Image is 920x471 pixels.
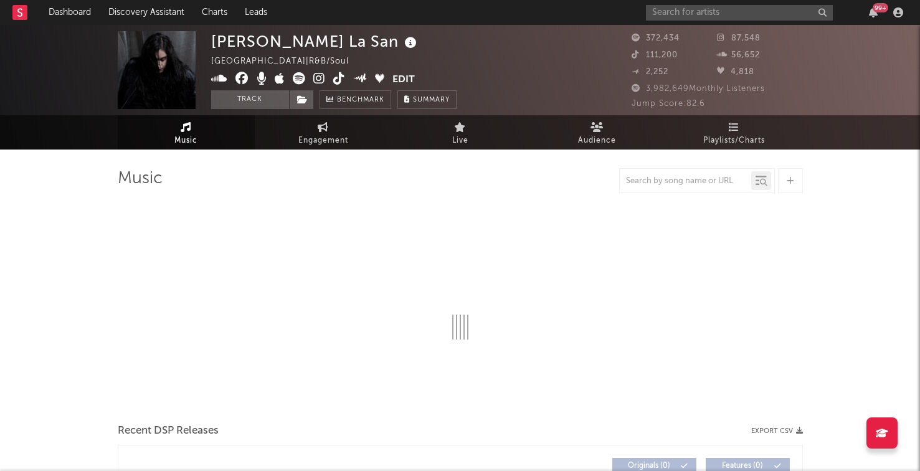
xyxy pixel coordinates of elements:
[717,68,754,76] span: 4,818
[620,176,751,186] input: Search by song name or URL
[118,424,219,439] span: Recent DSP Releases
[632,100,705,108] span: Jump Score: 82.6
[397,90,457,109] button: Summary
[703,133,765,148] span: Playlists/Charts
[452,133,468,148] span: Live
[337,93,384,108] span: Benchmark
[298,133,348,148] span: Engagement
[174,133,197,148] span: Music
[392,72,415,88] button: Edit
[211,90,289,109] button: Track
[211,54,363,69] div: [GEOGRAPHIC_DATA] | R&B/Soul
[646,5,833,21] input: Search for artists
[666,115,803,150] a: Playlists/Charts
[869,7,878,17] button: 99+
[632,51,678,59] span: 111,200
[320,90,391,109] a: Benchmark
[578,133,616,148] span: Audience
[392,115,529,150] a: Live
[714,462,771,470] span: Features ( 0 )
[632,34,680,42] span: 372,434
[751,427,803,435] button: Export CSV
[211,31,420,52] div: [PERSON_NAME] La San
[118,115,255,150] a: Music
[873,3,888,12] div: 99 +
[529,115,666,150] a: Audience
[620,462,678,470] span: Originals ( 0 )
[717,51,760,59] span: 56,652
[717,34,761,42] span: 87,548
[255,115,392,150] a: Engagement
[632,85,765,93] span: 3,982,649 Monthly Listeners
[413,97,450,103] span: Summary
[632,68,668,76] span: 2,252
